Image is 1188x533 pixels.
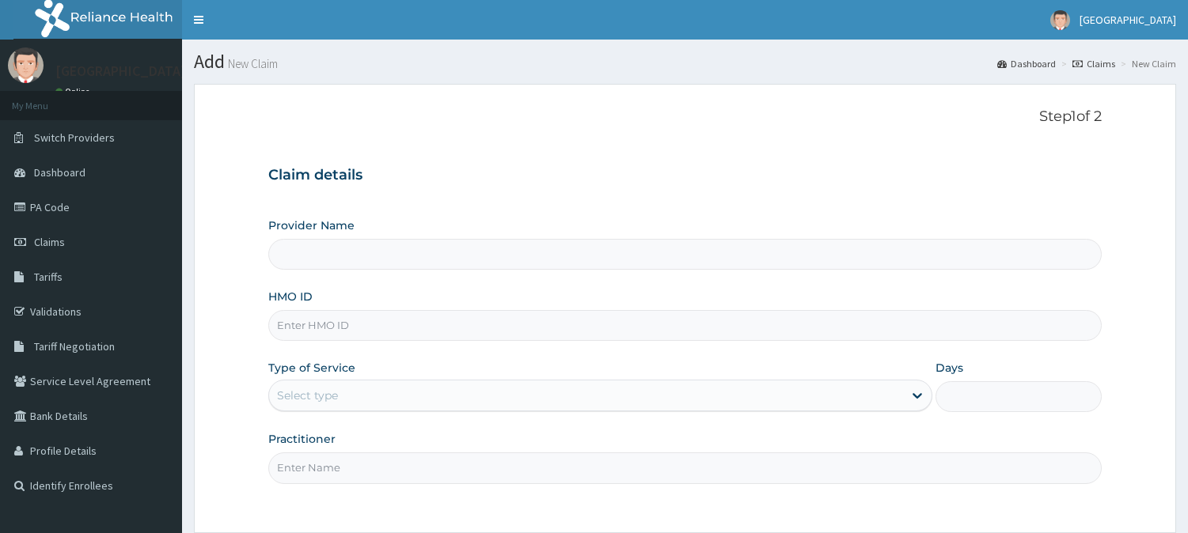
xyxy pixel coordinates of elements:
[55,64,186,78] p: [GEOGRAPHIC_DATA]
[268,217,355,233] label: Provider Name
[1117,57,1176,70] li: New Claim
[268,167,1102,184] h3: Claim details
[34,130,115,145] span: Switch Providers
[1050,10,1070,30] img: User Image
[277,387,338,403] div: Select type
[8,47,44,83] img: User Image
[268,310,1102,341] input: Enter HMO ID
[1080,13,1176,27] span: [GEOGRAPHIC_DATA]
[194,51,1176,72] h1: Add
[34,165,85,180] span: Dashboard
[55,86,93,97] a: Online
[34,270,63,284] span: Tariffs
[268,452,1102,483] input: Enter Name
[34,339,115,353] span: Tariff Negotiation
[997,57,1056,70] a: Dashboard
[1072,57,1115,70] a: Claims
[268,108,1102,126] p: Step 1 of 2
[268,289,313,304] label: HMO ID
[936,360,963,376] label: Days
[268,431,336,447] label: Practitioner
[268,360,355,376] label: Type of Service
[34,235,65,249] span: Claims
[225,58,278,70] small: New Claim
